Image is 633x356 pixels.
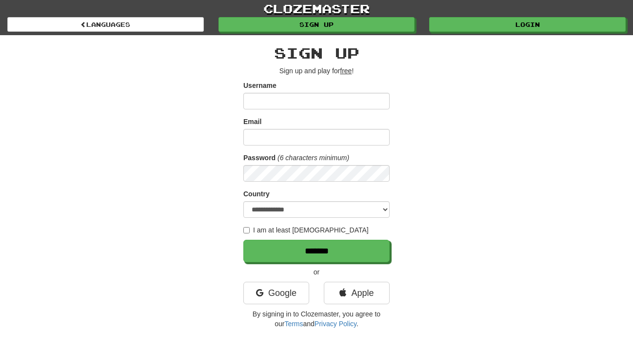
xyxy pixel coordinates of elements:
[429,17,626,32] a: Login
[243,189,270,199] label: Country
[243,309,390,329] p: By signing in to Clozemaster, you agree to our and .
[243,117,261,126] label: Email
[243,225,369,235] label: I am at least [DEMOGRAPHIC_DATA]
[243,282,309,304] a: Google
[324,282,390,304] a: Apple
[243,153,276,163] label: Password
[243,45,390,61] h2: Sign up
[243,227,250,233] input: I am at least [DEMOGRAPHIC_DATA]
[243,81,277,90] label: Username
[243,267,390,277] p: or
[277,154,349,162] em: (6 characters minimum)
[7,17,204,32] a: Languages
[315,320,356,328] a: Privacy Policy
[340,67,352,75] u: free
[218,17,415,32] a: Sign up
[243,66,390,76] p: Sign up and play for !
[284,320,303,328] a: Terms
